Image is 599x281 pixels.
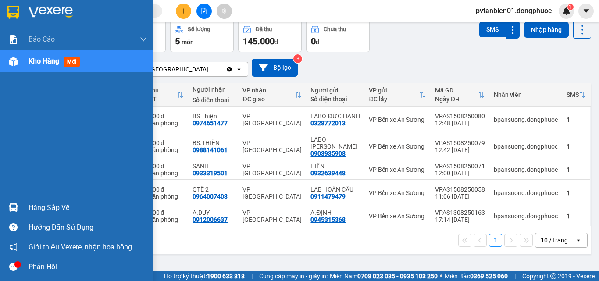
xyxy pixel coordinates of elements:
[221,8,227,14] span: aim
[193,193,228,200] div: 0964007403
[567,213,586,220] div: 1
[170,21,234,52] button: Số lượng5món
[9,243,18,251] span: notification
[311,36,316,46] span: 0
[550,273,556,279] span: copyright
[9,263,18,271] span: message
[562,83,590,107] th: Toggle SortBy
[369,116,426,123] div: VP Bến xe An Sương
[567,116,586,123] div: 1
[9,35,18,44] img: solution-icon
[193,163,234,170] div: SANH
[435,87,478,94] div: Mã GD
[259,271,328,281] span: Cung cấp máy in - giấy in:
[364,83,431,107] th: Toggle SortBy
[235,66,242,73] svg: open
[369,96,419,103] div: ĐC lấy
[140,65,208,74] div: VP [GEOGRAPHIC_DATA]
[140,146,184,153] div: Tại văn phòng
[310,136,360,150] div: LABO LÝ THƯỜNG KIỆT
[310,87,360,94] div: Người gửi
[193,113,234,120] div: BS Thiện
[256,26,272,32] div: Đã thu
[567,143,586,150] div: 1
[440,274,442,278] span: ⚪️
[567,91,579,98] div: SMS
[140,36,147,43] span: down
[3,57,92,62] span: [PERSON_NAME]:
[479,21,506,37] button: SMS
[310,216,346,223] div: 0945315368
[140,120,184,127] div: Tại văn phòng
[569,4,572,10] span: 1
[140,170,184,177] div: Tại văn phòng
[524,22,569,38] button: Nhập hàng
[9,223,18,231] span: question-circle
[251,271,253,281] span: |
[140,193,184,200] div: Tại văn phòng
[494,143,558,150] div: bpansuong.dongphuoc
[209,65,210,74] input: Selected VP Tân Biên.
[242,113,302,127] div: VP [GEOGRAPHIC_DATA]
[140,163,184,170] div: 45.000 đ
[435,139,485,146] div: VPAS1508250079
[310,193,346,200] div: 0911479479
[136,83,189,107] th: Toggle SortBy
[140,96,177,103] div: HTTT
[3,5,42,44] img: logo
[182,39,194,46] span: món
[193,186,234,193] div: QTẾ 2
[226,66,233,73] svg: Clear value
[567,166,586,173] div: 1
[567,4,574,10] sup: 1
[369,143,426,150] div: VP Bến xe An Sương
[316,39,319,46] span: đ
[193,120,228,127] div: 0974651477
[578,4,594,19] button: caret-down
[69,5,120,12] strong: ĐỒNG PHƯỚC
[164,271,245,281] span: Hỗ trợ kỹ thuật:
[469,5,559,16] span: pvtanbien01.dongphuoc
[242,96,295,103] div: ĐC giao
[188,26,210,32] div: Số lượng
[7,6,19,19] img: logo-vxr
[494,213,558,220] div: bpansuong.dongphuoc
[3,64,53,69] span: In ngày:
[489,234,502,247] button: 1
[193,86,234,93] div: Người nhận
[140,209,184,216] div: 25.000 đ
[29,34,55,45] span: Báo cáo
[238,83,306,107] th: Toggle SortBy
[44,56,92,62] span: VPTB1508250010
[494,189,558,196] div: bpansuong.dongphuoc
[193,216,228,223] div: 0912006637
[470,273,508,280] strong: 0369 525 060
[324,26,346,32] div: Chưa thu
[19,64,53,69] span: 12:39:00 [DATE]
[69,14,118,25] span: Bến xe [GEOGRAPHIC_DATA]
[563,7,570,15] img: icon-new-feature
[435,163,485,170] div: VPAS1508250071
[310,150,346,157] div: 0903935908
[238,21,302,52] button: Đã thu145.000đ
[310,113,360,120] div: LABO ĐỨC HẠNH
[9,203,18,212] img: warehouse-icon
[369,189,426,196] div: VP Bến xe An Sương
[306,21,370,52] button: Chưa thu0đ
[435,96,478,103] div: Ngày ĐH
[140,139,184,146] div: 25.000 đ
[29,201,147,214] div: Hàng sắp về
[369,213,426,220] div: VP Bến xe An Sương
[140,113,184,120] div: 25.000 đ
[369,166,426,173] div: VP Bến xe An Sương
[293,54,302,63] sup: 3
[242,87,295,94] div: VP nhận
[435,216,485,223] div: 17:14 [DATE]
[567,189,586,196] div: 1
[69,39,107,44] span: Hotline: 19001152
[445,271,508,281] span: Miền Bắc
[69,26,121,37] span: 01 Võ Văn Truyện, KP.1, Phường 2
[24,47,107,54] span: -----------------------------------------
[193,170,228,177] div: 0933319501
[435,186,485,193] div: VPAS1508250058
